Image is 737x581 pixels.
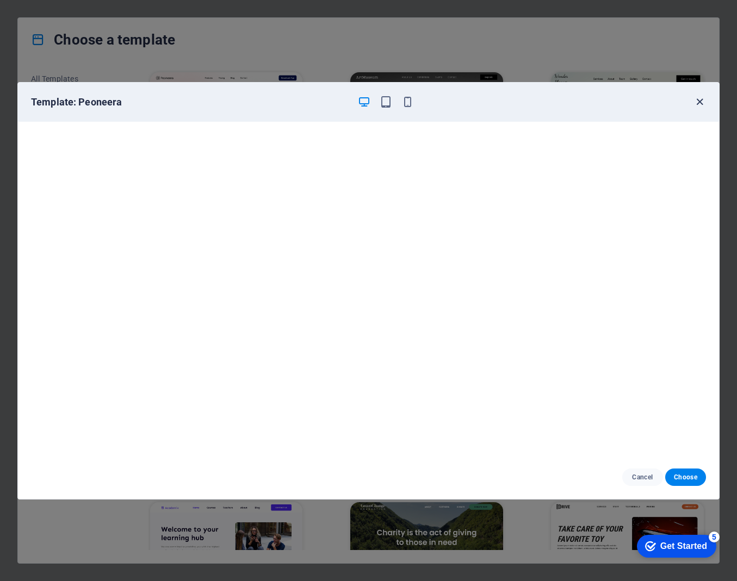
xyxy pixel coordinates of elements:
button: Cancel [622,468,663,486]
h6: Template: Peoneera [31,96,349,109]
div: Get Started [32,12,79,22]
button: Choose [665,468,706,486]
span: Choose [674,473,697,482]
div: Get Started 5 items remaining, 0% complete [9,5,88,28]
span: Cancel [631,473,654,482]
div: 5 [80,2,91,13]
